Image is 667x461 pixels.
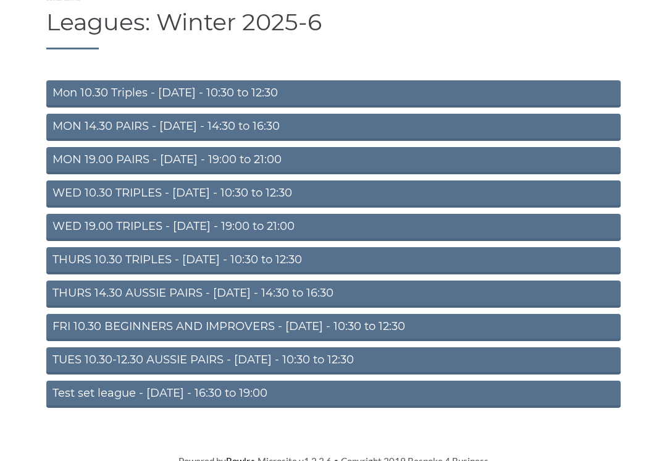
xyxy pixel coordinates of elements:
[46,80,621,108] a: Mon 10.30 Triples - [DATE] - 10:30 to 12:30
[46,314,621,341] a: FRI 10.30 BEGINNERS AND IMPROVERS - [DATE] - 10:30 to 12:30
[46,114,621,141] a: MON 14.30 PAIRS - [DATE] - 14:30 to 16:30
[46,214,621,241] a: WED 19.00 TRIPLES - [DATE] - 19:00 to 21:00
[46,9,621,49] h1: Leagues: Winter 2025-6
[46,247,621,274] a: THURS 10.30 TRIPLES - [DATE] - 10:30 to 12:30
[46,347,621,374] a: TUES 10.30-12.30 AUSSIE PAIRS - [DATE] - 10:30 to 12:30
[46,381,621,408] a: Test set league - [DATE] - 16:30 to 19:00
[46,281,621,308] a: THURS 14.30 AUSSIE PAIRS - [DATE] - 14:30 to 16:30
[46,180,621,208] a: WED 10.30 TRIPLES - [DATE] - 10:30 to 12:30
[46,147,621,174] a: MON 19.00 PAIRS - [DATE] - 19:00 to 21:00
